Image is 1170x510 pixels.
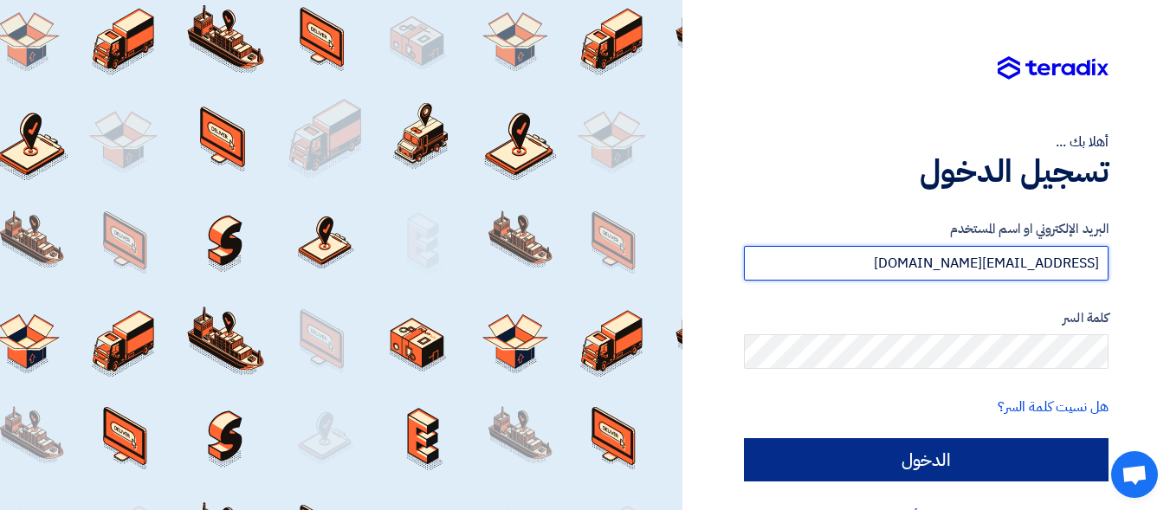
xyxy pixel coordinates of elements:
[744,308,1109,328] label: كلمة السر
[744,132,1109,152] div: أهلا بك ...
[744,438,1109,481] input: الدخول
[744,219,1109,239] label: البريد الإلكتروني او اسم المستخدم
[744,152,1109,190] h1: تسجيل الدخول
[744,246,1109,281] input: أدخل بريد العمل الإلكتروني او اسم المستخدم الخاص بك ...
[1111,451,1158,498] div: Open chat
[998,397,1109,417] a: هل نسيت كلمة السر؟
[998,56,1109,81] img: Teradix logo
